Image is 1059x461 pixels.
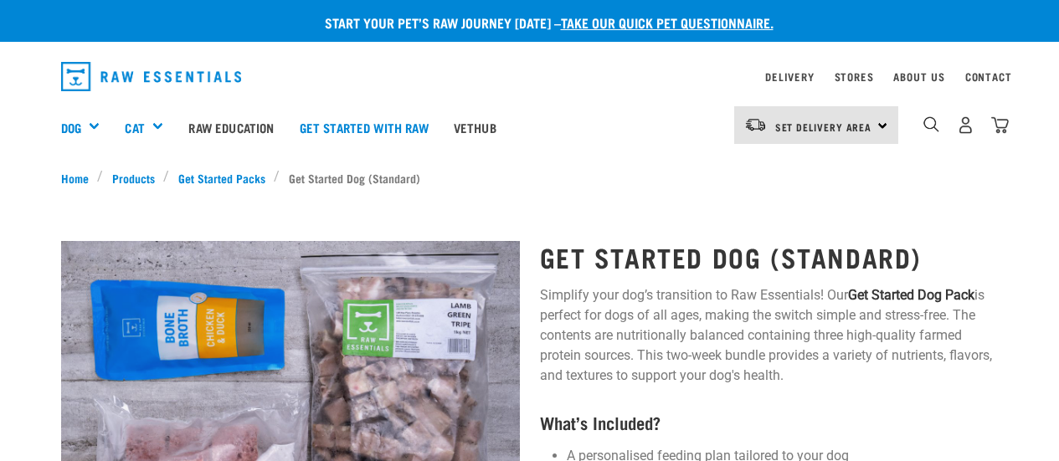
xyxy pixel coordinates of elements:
[287,94,441,161] a: Get started with Raw
[744,117,767,132] img: van-moving.png
[561,18,774,26] a: take our quick pet questionnaire.
[923,116,939,132] img: home-icon-1@2x.png
[103,169,163,187] a: Products
[169,169,274,187] a: Get Started Packs
[893,74,944,79] a: About Us
[835,74,874,79] a: Stores
[48,55,1012,98] nav: dropdown navigation
[540,285,999,386] p: Simplify your dog’s transition to Raw Essentials! Our is perfect for dogs of all ages, making the...
[61,118,81,137] a: Dog
[61,62,242,91] img: Raw Essentials Logo
[61,169,999,187] nav: breadcrumbs
[176,94,286,161] a: Raw Education
[991,116,1009,134] img: home-icon@2x.png
[775,124,872,130] span: Set Delivery Area
[965,74,1012,79] a: Contact
[441,94,509,161] a: Vethub
[957,116,974,134] img: user.png
[61,169,98,187] a: Home
[540,242,999,272] h1: Get Started Dog (Standard)
[848,287,974,303] strong: Get Started Dog Pack
[765,74,814,79] a: Delivery
[540,417,661,427] strong: What’s Included?
[125,118,144,137] a: Cat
